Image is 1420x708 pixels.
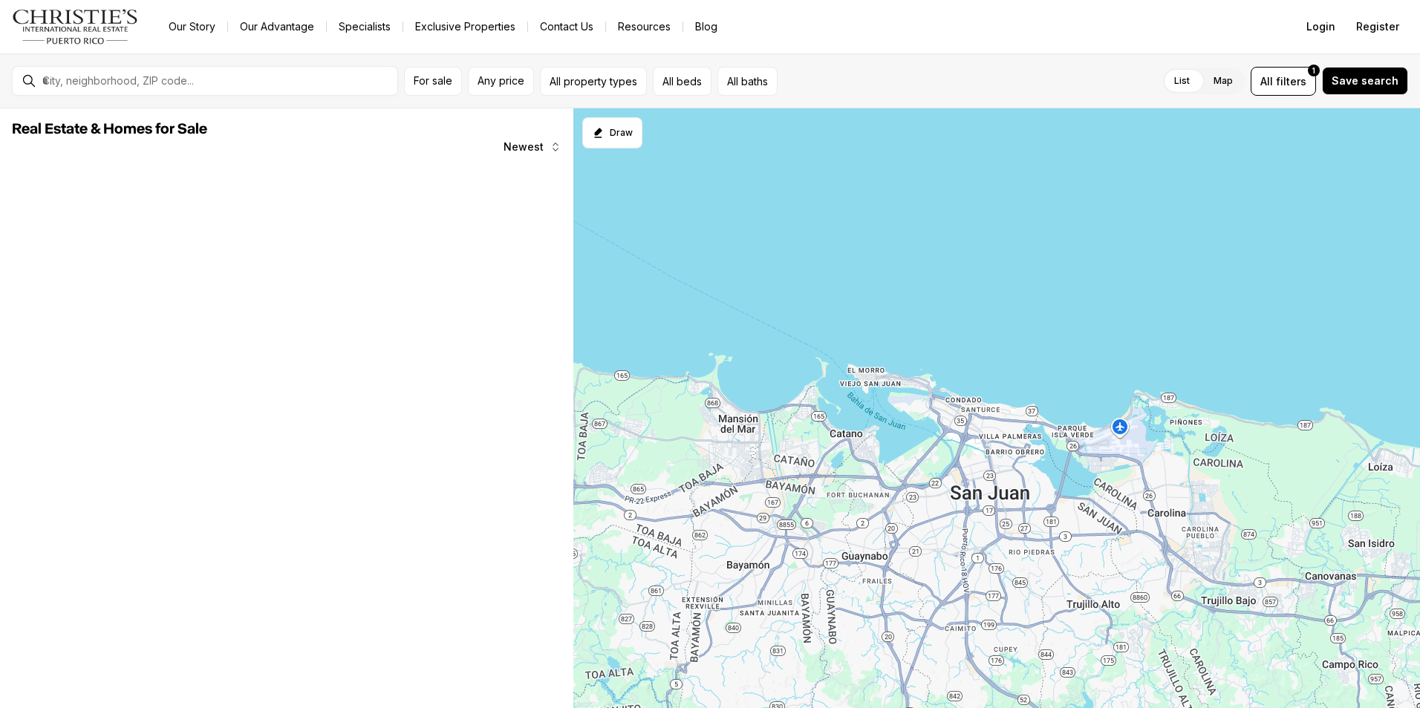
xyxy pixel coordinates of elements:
[495,132,570,162] button: Newest
[683,16,729,37] a: Blog
[1251,67,1316,96] button: Allfilters1
[606,16,683,37] a: Resources
[1297,12,1344,42] button: Login
[1312,65,1315,76] span: 1
[1276,73,1306,89] span: filters
[478,75,524,87] span: Any price
[717,67,778,96] button: All baths
[12,9,139,45] img: logo
[528,16,605,37] button: Contact Us
[414,75,452,87] span: For sale
[504,141,544,153] span: Newest
[1202,68,1245,94] label: Map
[1347,12,1408,42] button: Register
[327,16,403,37] a: Specialists
[653,67,711,96] button: All beds
[228,16,326,37] a: Our Advantage
[157,16,227,37] a: Our Story
[1356,21,1399,33] span: Register
[582,117,642,148] button: Start drawing
[403,16,527,37] a: Exclusive Properties
[468,67,534,96] button: Any price
[1306,21,1335,33] span: Login
[1162,68,1202,94] label: List
[12,122,207,137] span: Real Estate & Homes for Sale
[1332,75,1398,87] span: Save search
[404,67,462,96] button: For sale
[1260,73,1273,89] span: All
[1322,67,1408,95] button: Save search
[540,67,647,96] button: All property types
